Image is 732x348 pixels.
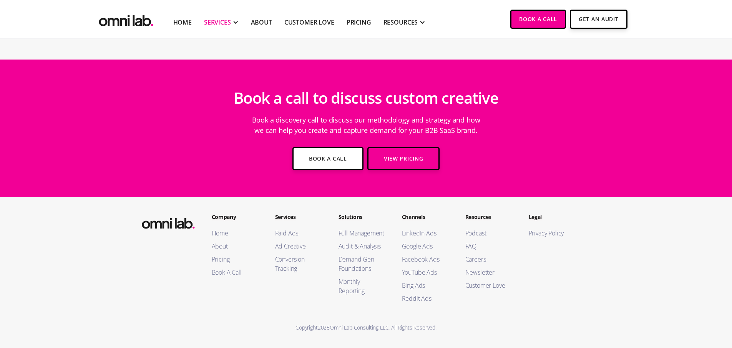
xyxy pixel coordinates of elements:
[594,259,732,348] iframe: Chat Widget
[383,18,418,27] div: RESOURCES
[339,229,387,238] a: Full Management
[339,277,387,295] a: Monthly Reporting
[275,255,323,273] a: Conversion Tracking
[292,147,364,170] a: Book a Call
[465,255,513,264] a: Careers
[339,255,387,273] a: Demand Gen Foundations
[339,242,387,251] a: Audit & Analysis
[275,242,323,251] a: Ad Creative
[367,147,440,170] a: View Pricing
[402,213,450,221] h2: Channels
[347,18,371,27] a: Pricing
[402,242,450,251] a: Google Ads
[212,242,260,251] a: About
[212,255,260,264] a: Pricing
[529,229,577,238] a: Privacy Policy
[97,10,155,28] a: home
[275,229,323,238] a: Paid Ads
[212,229,260,238] a: Home
[465,229,513,238] a: Podcast
[339,213,387,221] h2: Solutions
[97,10,155,28] img: Omni Lab: B2B SaaS Demand Generation Agency
[284,18,334,27] a: Customer Love
[402,268,450,277] a: YouTube Ads
[465,242,513,251] a: FAQ
[212,213,260,221] h2: Company
[465,281,513,290] a: Customer Love
[570,10,627,29] a: Get An Audit
[402,281,450,290] a: Bing Ads
[402,255,450,264] a: Facebook Ads
[173,18,192,27] a: Home
[251,18,272,27] a: About
[529,213,577,221] h2: Legal
[275,213,323,221] h2: Services
[212,268,260,277] a: Book A Call
[133,322,600,333] div: Copyright Omni Lab Consulting LLC. All Rights Reserved.
[402,294,450,303] a: Reddit Ads
[234,85,498,111] h2: Book a call to discuss custom creative
[510,10,566,29] a: Book a Call
[204,18,231,27] div: SERVICES
[140,213,196,231] img: Omni Lab: B2B SaaS Demand Generation Agency
[465,213,513,221] h2: Resources
[251,111,481,139] p: Book a discovery call to discuss our methodology and strategy and how we can help you create and ...
[318,324,330,331] span: 2025
[402,229,450,238] a: LinkedIn Ads
[465,268,513,277] a: Newsletter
